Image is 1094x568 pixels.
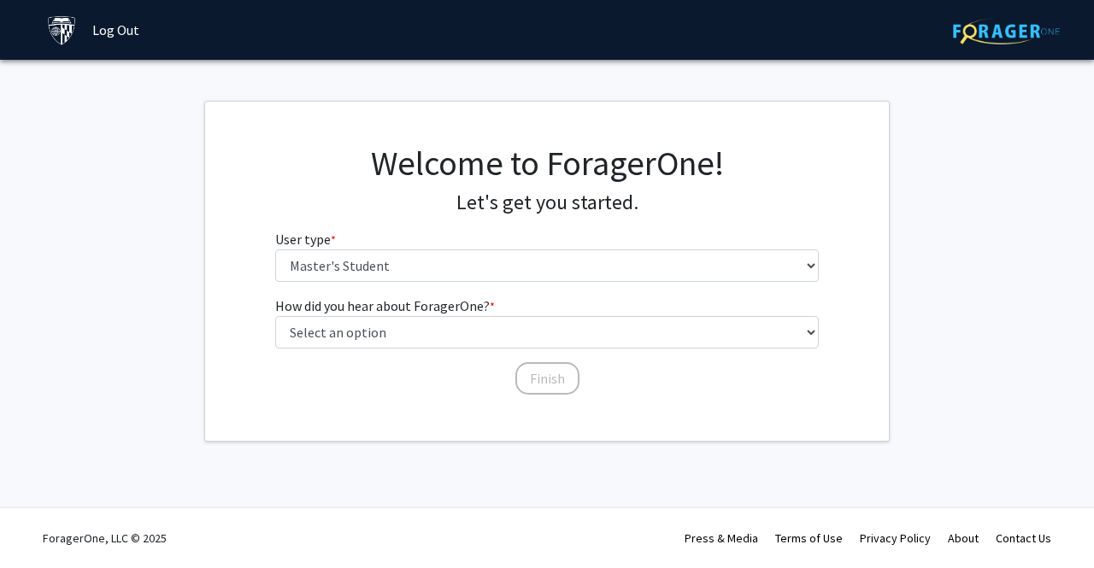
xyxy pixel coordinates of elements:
img: Johns Hopkins University Logo [47,15,77,45]
button: Finish [515,362,579,395]
label: User type [275,229,336,249]
label: How did you hear about ForagerOne? [275,296,495,316]
h4: Let's get you started. [275,190,820,215]
a: Contact Us [996,530,1051,546]
a: Terms of Use [775,530,843,546]
a: About [948,530,979,546]
img: ForagerOne Logo [953,18,1060,44]
iframe: Chat [13,491,73,555]
h1: Welcome to ForagerOne! [275,143,820,184]
a: Press & Media [685,530,758,546]
a: Privacy Policy [860,530,931,546]
div: ForagerOne, LLC © 2025 [43,508,167,568]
